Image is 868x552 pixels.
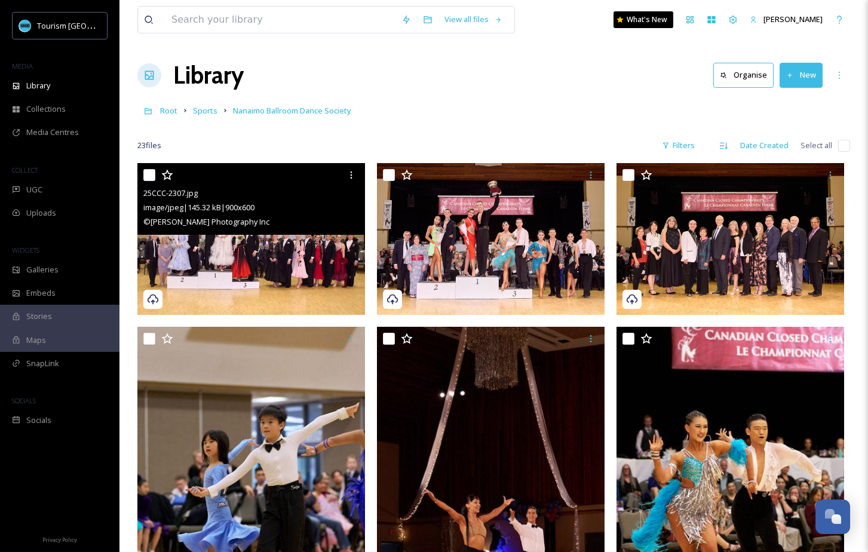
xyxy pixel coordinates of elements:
button: Organise [713,63,774,87]
span: image/jpeg | 145.32 kB | 900 x 600 [143,202,254,213]
a: View all files [438,8,508,31]
img: tourism_nanaimo_logo.jpeg [19,20,31,32]
span: UGC [26,184,42,195]
a: [PERSON_NAME] [744,8,829,31]
span: Socials [26,415,51,426]
span: Privacy Policy [42,536,77,544]
span: SOCIALS [12,396,36,405]
a: Nanaimo Ballroom Dance Society [233,103,351,118]
a: Sports [193,103,217,118]
span: Stories [26,311,52,322]
span: Uploads [26,207,56,219]
span: WIDGETS [12,246,39,254]
span: COLLECT [12,165,38,174]
a: Root [160,103,177,118]
div: Filters [656,134,701,157]
img: 25CCC-2307.jpg [137,163,365,315]
span: Library [26,80,50,91]
img: 25CCC-2284.jpg [377,163,605,315]
span: Maps [26,335,46,346]
button: Open Chat [815,499,850,534]
a: Privacy Policy [42,532,77,546]
img: 25CCC-2260.jpg [617,163,844,315]
span: Select all [800,140,832,151]
a: What's New [614,11,673,28]
span: 23 file s [137,140,161,151]
span: [PERSON_NAME] [763,14,823,24]
span: Root [160,105,177,116]
span: Galleries [26,264,59,275]
div: Date Created [734,134,795,157]
span: Nanaimo Ballroom Dance Society [233,105,351,116]
span: Collections [26,103,66,115]
span: Tourism [GEOGRAPHIC_DATA] [37,20,144,31]
span: MEDIA [12,62,33,70]
span: © [PERSON_NAME] Photography Inc [143,216,269,227]
span: Embeds [26,287,56,299]
span: SnapLink [26,358,59,369]
a: Organise [713,63,780,87]
button: New [780,63,823,87]
input: Search your library [165,7,395,33]
a: Library [173,57,244,93]
span: 25CCC-2307.jpg [143,188,198,198]
span: Sports [193,105,217,116]
span: Media Centres [26,127,79,138]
